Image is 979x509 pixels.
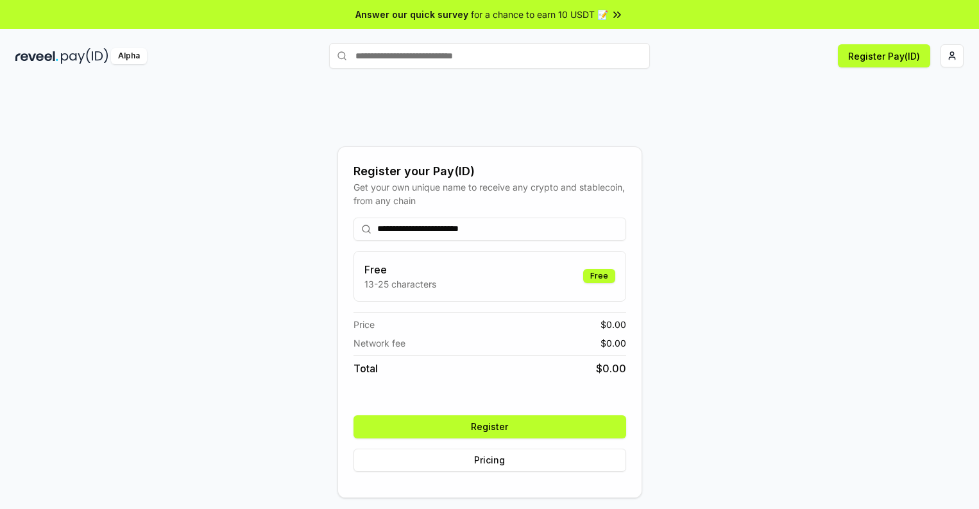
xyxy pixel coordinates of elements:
[355,8,468,21] span: Answer our quick survey
[353,361,378,376] span: Total
[364,277,436,291] p: 13-25 characters
[111,48,147,64] div: Alpha
[353,449,626,472] button: Pricing
[600,318,626,331] span: $ 0.00
[596,361,626,376] span: $ 0.00
[364,262,436,277] h3: Free
[15,48,58,64] img: reveel_dark
[353,318,375,331] span: Price
[600,336,626,350] span: $ 0.00
[583,269,615,283] div: Free
[353,336,405,350] span: Network fee
[353,180,626,207] div: Get your own unique name to receive any crypto and stablecoin, from any chain
[61,48,108,64] img: pay_id
[838,44,930,67] button: Register Pay(ID)
[353,162,626,180] div: Register your Pay(ID)
[471,8,608,21] span: for a chance to earn 10 USDT 📝
[353,415,626,438] button: Register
